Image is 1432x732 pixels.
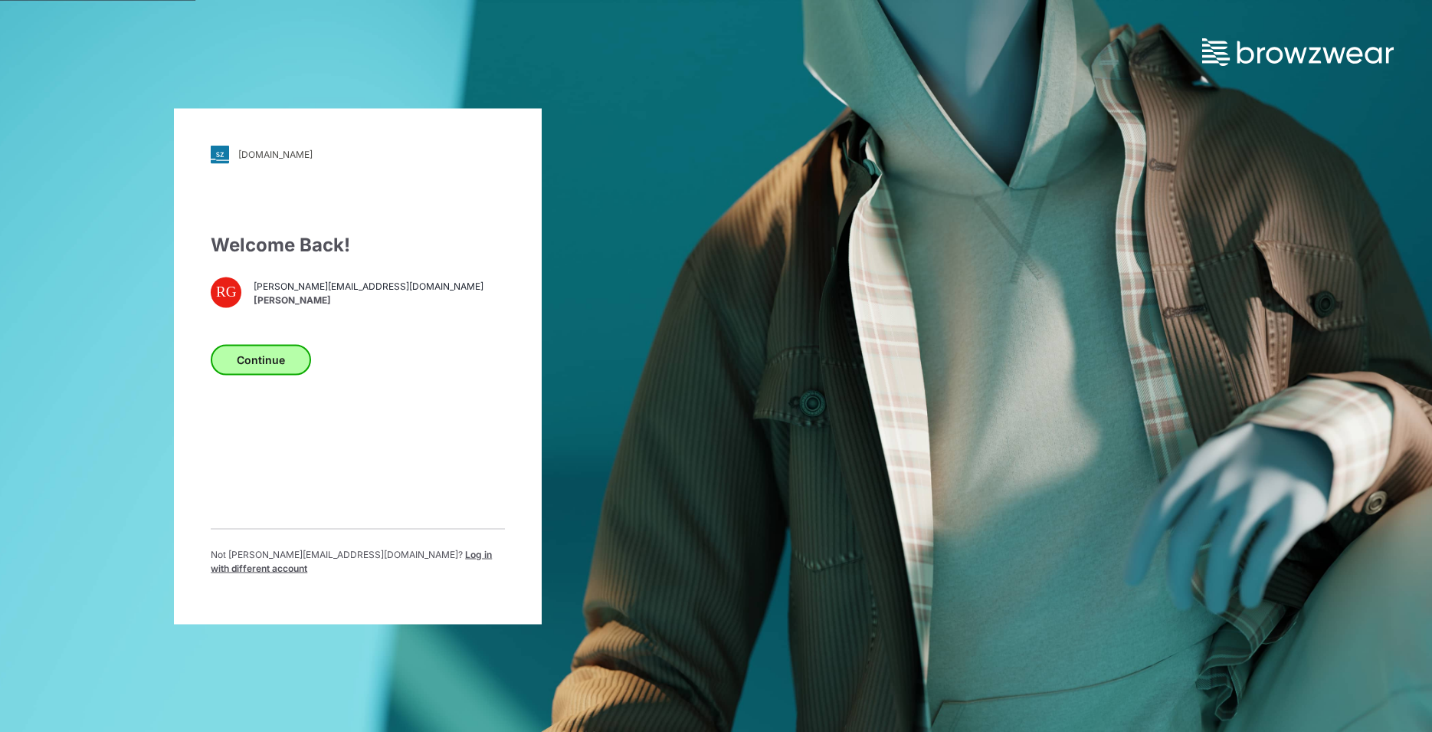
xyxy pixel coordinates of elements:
span: [PERSON_NAME] [254,294,483,307]
img: svg+xml;base64,PHN2ZyB3aWR0aD0iMjgiIGhlaWdodD0iMjgiIHZpZXdCb3g9IjAgMCAyOCAyOCIgZmlsbD0ibm9uZSIgeG... [211,145,229,163]
div: [DOMAIN_NAME] [238,149,313,160]
a: [DOMAIN_NAME] [211,145,505,163]
img: browzwear-logo.73288ffb.svg [1202,38,1394,66]
span: [PERSON_NAME][EMAIL_ADDRESS][DOMAIN_NAME] [254,280,483,294]
div: Welcome Back! [211,231,505,258]
div: RG [211,277,241,307]
button: Continue [211,344,311,375]
p: Not [PERSON_NAME][EMAIL_ADDRESS][DOMAIN_NAME] ? [211,547,505,575]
